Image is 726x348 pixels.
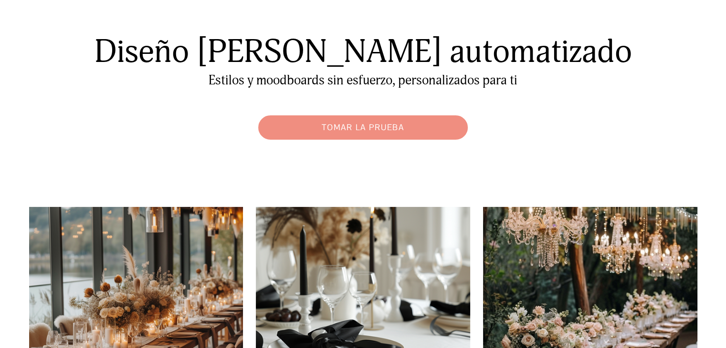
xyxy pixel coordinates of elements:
font: Tomar la prueba [322,122,404,133]
a: Tomar la prueba [253,111,473,144]
font: Estilos y moodboards sin esfuerzo, personalizados para ti [209,72,517,88]
font: Diseño [PERSON_NAME] automatizado [95,32,632,72]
